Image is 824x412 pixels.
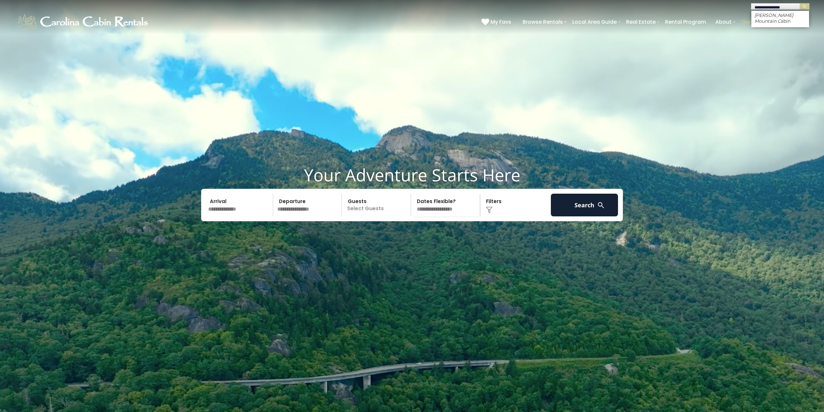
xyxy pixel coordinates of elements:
[5,165,819,185] h1: Your Adventure Starts Here
[486,207,492,213] img: filter--v1.png
[623,16,659,28] a: Real Estate
[481,18,513,26] a: My Favs
[569,16,620,28] a: Local Area Guide
[519,16,566,28] a: Browse Rentals
[662,16,709,28] a: Rental Program
[551,194,618,216] button: Search
[738,16,776,28] a: Owner Login
[712,16,735,28] a: About
[597,201,605,209] img: search-regular-white.png
[755,12,793,24] em: [PERSON_NAME] Mountain C
[344,194,411,216] p: Select Guests
[16,12,151,32] img: White-1-1-2.png
[751,12,809,24] li: abin
[491,18,511,26] span: My Favs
